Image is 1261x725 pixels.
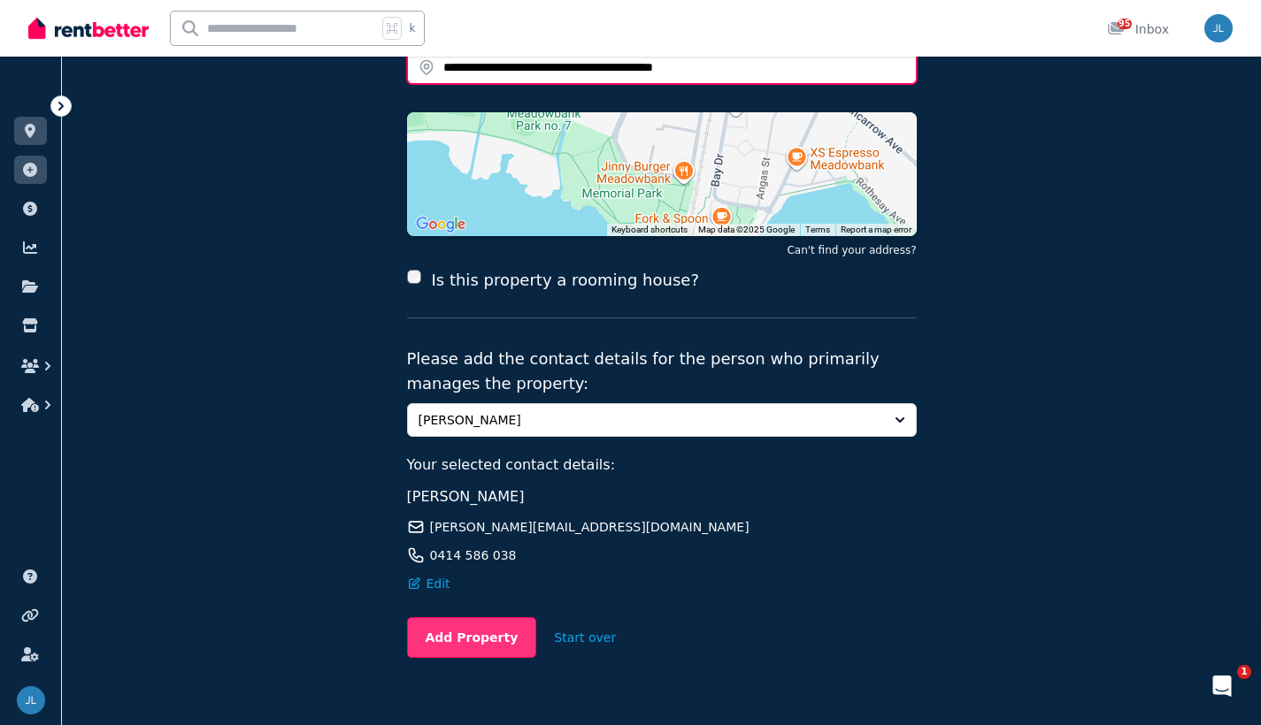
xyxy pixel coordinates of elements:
img: Joanne Lau [1204,14,1233,42]
img: RentBetter [28,15,149,42]
span: k [409,21,415,35]
img: Joanne Lau [17,686,45,714]
a: Terms [805,225,830,234]
span: [PERSON_NAME] [407,488,525,505]
button: Add Property [407,617,537,658]
button: Start over [536,618,634,657]
span: 95 [1118,19,1132,29]
div: Inbox [1107,20,1169,38]
span: [PERSON_NAME] [419,411,880,429]
label: Is this property a rooming house? [432,268,699,293]
button: Edit [407,575,450,592]
img: Google [411,213,470,236]
button: Keyboard shortcuts [611,224,688,236]
span: [PERSON_NAME][EMAIL_ADDRESS][DOMAIN_NAME] [430,518,750,536]
p: Your selected contact details: [407,454,917,476]
span: Map data ©2025 Google [698,225,795,234]
a: Report a map error [841,225,911,234]
p: Please add the contact details for the person who primarily manages the property: [407,347,917,396]
iframe: Intercom live chat [1201,665,1243,707]
a: Click to see this area on Google Maps [411,213,470,236]
span: 1 [1237,665,1251,679]
span: 0414 586 038 [430,546,517,564]
span: Edit [427,575,450,592]
button: [PERSON_NAME] [407,403,917,437]
button: Can't find your address? [787,243,916,257]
